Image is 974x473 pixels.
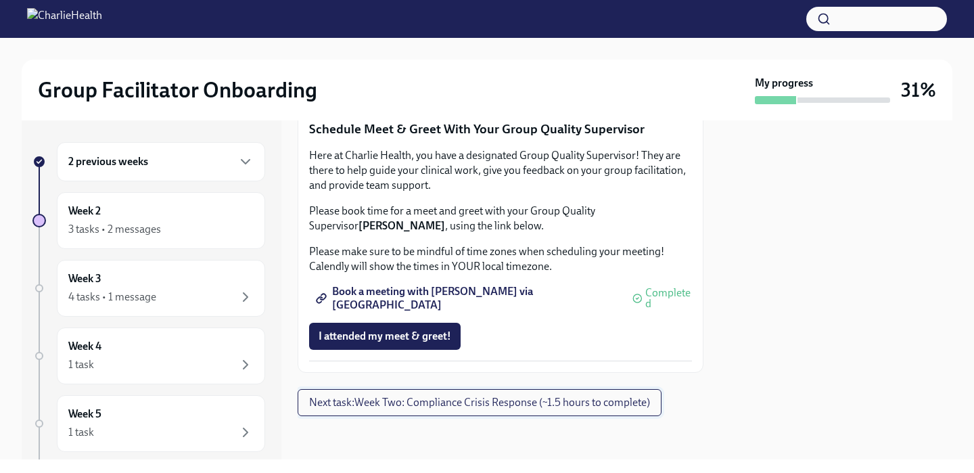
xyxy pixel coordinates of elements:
[309,396,650,409] span: Next task : Week Two: Compliance Crisis Response (~1.5 hours to complete)
[68,154,148,169] h6: 2 previous weeks
[68,407,101,422] h6: Week 5
[309,120,692,138] p: Schedule Meet & Greet With Your Group Quality Supervisor
[32,260,265,317] a: Week 34 tasks • 1 message
[298,389,662,416] button: Next task:Week Two: Compliance Crisis Response (~1.5 hours to complete)
[901,78,936,102] h3: 31%
[32,192,265,249] a: Week 23 tasks • 2 messages
[27,8,102,30] img: CharlieHealth
[309,204,692,233] p: Please book time for a meet and greet with your Group Quality Supervisor , using the link below.
[68,204,101,219] h6: Week 2
[68,290,156,305] div: 4 tasks • 1 message
[358,219,445,232] strong: [PERSON_NAME]
[32,395,265,452] a: Week 51 task
[645,288,692,309] span: Completed
[32,328,265,384] a: Week 41 task
[319,292,618,305] span: Book a meeting with [PERSON_NAME] via [GEOGRAPHIC_DATA]
[755,76,813,91] strong: My progress
[57,142,265,181] div: 2 previous weeks
[68,425,94,440] div: 1 task
[68,222,161,237] div: 3 tasks • 2 messages
[38,76,317,104] h2: Group Facilitator Onboarding
[309,323,461,350] button: I attended my meet & greet!
[68,357,94,372] div: 1 task
[309,148,692,193] p: Here at Charlie Health, you have a designated Group Quality Supervisor! They are there to help gu...
[68,271,101,286] h6: Week 3
[68,339,101,354] h6: Week 4
[319,330,451,343] span: I attended my meet & greet!
[309,285,627,312] a: Book a meeting with [PERSON_NAME] via [GEOGRAPHIC_DATA]
[309,244,692,274] p: Please make sure to be mindful of time zones when scheduling your meeting! Calendly will show the...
